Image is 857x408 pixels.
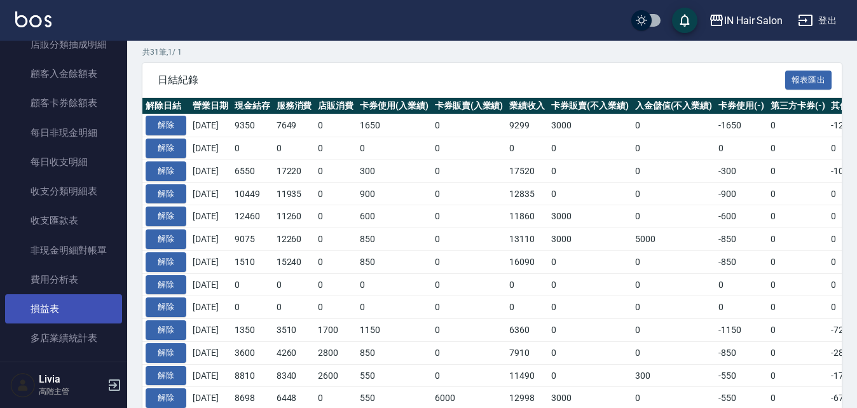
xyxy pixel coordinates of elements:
td: 9075 [231,228,273,251]
td: 3000 [548,205,632,228]
td: 0 [315,273,357,296]
a: 收支分類明細表 [5,177,122,206]
td: -300 [715,160,767,182]
button: 解除 [146,388,186,408]
button: 解除 [146,320,186,340]
td: 13110 [506,228,548,251]
button: 登出 [793,9,842,32]
td: 16090 [506,250,548,273]
td: 7910 [506,341,548,364]
a: 每日非現金明細 [5,118,122,147]
th: 卡券使用(入業績) [357,98,432,114]
td: 0 [273,137,315,160]
a: 多店店販銷售排行 [5,353,122,383]
td: 0 [315,114,357,137]
td: 0 [506,296,548,319]
th: 入金儲值(不入業績) [632,98,716,114]
td: 0 [273,296,315,319]
td: [DATE] [189,319,231,342]
button: 解除 [146,252,186,272]
td: 0 [632,296,716,319]
td: 0 [715,296,767,319]
th: 服務消費 [273,98,315,114]
td: 0 [315,250,357,273]
button: save [672,8,697,33]
td: 0 [548,319,632,342]
button: 解除 [146,229,186,249]
td: 550 [357,364,432,387]
td: 0 [432,228,507,251]
td: 11490 [506,364,548,387]
td: -1150 [715,319,767,342]
td: 0 [767,114,828,137]
td: 0 [432,341,507,364]
button: 解除 [146,116,186,135]
td: 6360 [506,319,548,342]
img: Logo [15,11,51,27]
td: -600 [715,205,767,228]
th: 營業日期 [189,98,231,114]
td: 0 [231,137,273,160]
td: 0 [432,250,507,273]
td: 0 [632,205,716,228]
p: 共 31 筆, 1 / 1 [142,46,842,58]
td: [DATE] [189,250,231,273]
td: 0 [357,137,432,160]
button: 解除 [146,297,186,317]
td: -900 [715,182,767,205]
td: 0 [315,137,357,160]
td: -850 [715,250,767,273]
a: 每日收支明細 [5,147,122,177]
td: 1350 [231,319,273,342]
td: 11860 [506,205,548,228]
td: 8810 [231,364,273,387]
td: 0 [632,273,716,296]
td: 3600 [231,341,273,364]
button: 解除 [146,343,186,363]
td: [DATE] [189,273,231,296]
td: 0 [548,341,632,364]
td: 0 [767,319,828,342]
td: 5000 [632,228,716,251]
td: 3510 [273,319,315,342]
td: -850 [715,341,767,364]
td: 0 [767,205,828,228]
td: -550 [715,364,767,387]
td: 0 [715,137,767,160]
td: 0 [767,137,828,160]
td: 11935 [273,182,315,205]
a: 顧客入金餘額表 [5,59,122,88]
td: 0 [231,296,273,319]
td: 6550 [231,160,273,182]
td: 0 [632,114,716,137]
a: 收支匯款表 [5,206,122,235]
a: 費用分析表 [5,265,122,294]
td: 8340 [273,364,315,387]
button: 解除 [146,139,186,158]
td: 0 [315,160,357,182]
td: 900 [357,182,432,205]
a: 非現金明細對帳單 [5,236,122,265]
td: 12835 [506,182,548,205]
td: 0 [548,137,632,160]
td: 17520 [506,160,548,182]
td: 300 [357,160,432,182]
td: 0 [548,160,632,182]
td: 0 [767,228,828,251]
td: 1650 [357,114,432,137]
td: 0 [632,319,716,342]
td: 7649 [273,114,315,137]
td: [DATE] [189,114,231,137]
th: 卡券販賣(入業績) [432,98,507,114]
td: 2800 [315,341,357,364]
td: 0 [548,182,632,205]
td: 0 [315,205,357,228]
td: 0 [432,364,507,387]
td: [DATE] [189,137,231,160]
td: 0 [231,273,273,296]
td: 0 [315,296,357,319]
p: 高階主管 [39,386,104,397]
td: 12460 [231,205,273,228]
td: 0 [357,273,432,296]
td: 4260 [273,341,315,364]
